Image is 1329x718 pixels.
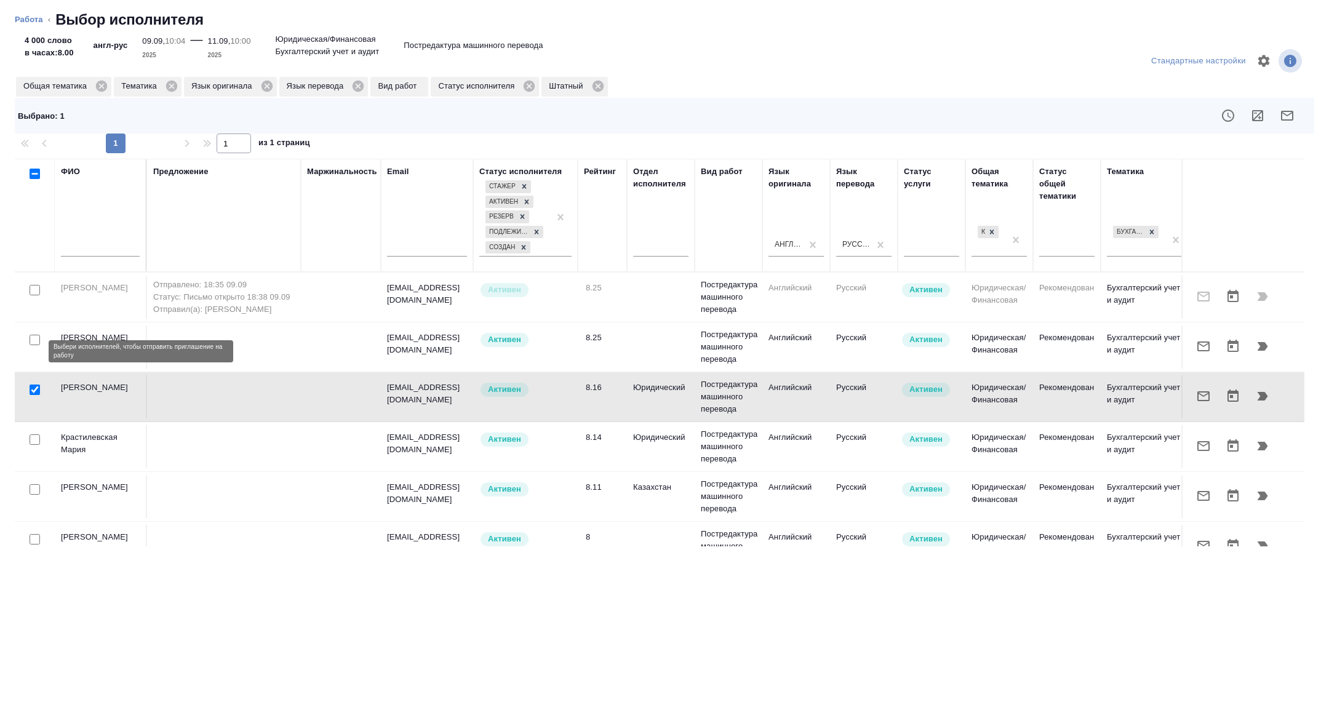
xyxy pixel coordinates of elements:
h2: Выбор исполнителя [55,10,204,30]
td: [PERSON_NAME] [55,375,147,418]
p: Вид работ [378,80,421,92]
td: Русский [830,425,898,468]
p: Активен [488,433,521,445]
td: Русский [830,475,898,518]
div: Юридическая/Финансовая [976,225,1000,240]
p: [EMAIL_ADDRESS][DOMAIN_NAME] [387,431,467,456]
td: Русский [830,525,898,568]
p: [EMAIL_ADDRESS][DOMAIN_NAME] [387,531,467,556]
td: Английский [762,425,830,468]
div: Стажер, Активен, Резерв, Подлежит внедрению, Создан [484,194,535,210]
td: Русский [830,375,898,418]
p: Постредактура машинного перевода [404,39,543,52]
p: Бухгалтерский учет и аудит [1107,381,1187,406]
p: Активен [909,533,943,545]
input: Выбери исполнителей, чтобы отправить приглашение на работу [30,285,40,295]
p: Статус исполнителя [438,80,519,92]
div: Активен [485,196,520,209]
p: Тематика [121,80,161,92]
button: Открыть календарь загрузки [1218,332,1248,361]
p: Юридическая/Финансовая [276,33,376,46]
p: Постредактура машинного перевода [701,378,756,415]
td: Английский [762,276,830,319]
div: Рядовой исполнитель: назначай с учетом рейтинга [479,431,572,448]
button: Открыть календарь загрузки [1218,431,1248,461]
td: Рекомендован [1033,525,1101,568]
div: 8 [586,531,621,543]
td: Юридическая/Финансовая [965,425,1033,468]
td: Юридическая/Финансовая [965,525,1033,568]
p: Активен [488,284,521,296]
div: 8.25 [586,332,621,344]
button: Открыть календарь загрузки [1218,282,1248,311]
p: 09.09, [142,36,165,46]
p: Бухгалтерский учет и аудит [1107,332,1187,356]
td: Казахстан [627,475,695,518]
div: Английский [775,239,803,250]
p: Постредактура машинного перевода [701,329,756,365]
td: Английский [762,325,830,369]
button: Отправить предложение о работе [1189,431,1218,461]
p: Язык оригинала [191,80,257,92]
input: Выбери исполнителей, чтобы отправить приглашение на работу [30,434,40,445]
div: Язык оригинала [184,77,277,97]
td: Русский [830,325,898,369]
nav: breadcrumb [15,10,1314,30]
input: Выбери исполнителей, чтобы отправить приглашение на работу [30,484,40,495]
td: Рекомендован [1033,375,1101,418]
div: Стажер, Активен, Резерв, Подлежит внедрению, Создан [484,240,532,255]
button: Рассчитать маржинальность заказа [1243,101,1272,130]
p: Активен [488,483,521,495]
button: Открыть календарь загрузки [1218,481,1248,511]
div: Юридическая/Финансовая [978,226,985,239]
div: Тематика [114,77,182,97]
button: Открыть календарь загрузки [1218,531,1248,560]
div: Статус общей тематики [1039,166,1095,202]
td: Рекомендован [1033,475,1101,518]
div: Язык перевода [279,77,369,97]
div: 8.14 [586,431,621,444]
div: Стажер [485,180,517,193]
div: Вид работ [701,166,743,178]
p: Активен [909,284,943,296]
div: Штатный [541,77,607,97]
div: 8.16 [586,381,621,394]
p: Язык перевода [287,80,348,92]
td: Английский [762,375,830,418]
div: Бухгалтерский учет и аудит [1113,226,1145,239]
button: Отправить предложение о работе [1272,101,1302,130]
div: Тематика [1107,166,1144,178]
p: Активен [909,483,943,495]
p: Отправил(а): [PERSON_NAME] [153,303,295,316]
p: Активен [909,383,943,396]
div: Рядовой исполнитель: назначай с учетом рейтинга [479,481,572,498]
div: ФИО [61,166,80,178]
div: Статус исполнителя [479,166,562,178]
p: Общая тематика [23,80,91,92]
div: Статус услуги [904,166,959,190]
p: 11.09, [208,36,231,46]
td: [PERSON_NAME] [55,325,147,369]
p: Бухгалтерский учет и аудит [1107,531,1187,556]
td: Английский [762,525,830,568]
div: Маржинальность [307,166,377,178]
td: Крастилевская Мария [55,425,147,468]
button: Продолжить [1248,531,1277,560]
div: Email [387,166,409,178]
button: Продолжить [1248,481,1277,511]
div: Русский [842,239,871,250]
div: Рядовой исполнитель: назначай с учетом рейтинга [479,381,572,398]
p: [EMAIL_ADDRESS][DOMAIN_NAME] [387,332,467,356]
div: Язык оригинала [768,166,824,190]
button: Отправить предложение о работе [1189,531,1218,560]
p: 10:00 [230,36,250,46]
p: Постредактура машинного перевода [701,478,756,515]
input: Выбери исполнителей, чтобы отправить приглашение на работу [30,534,40,544]
td: Юридическая/Финансовая [965,475,1033,518]
div: Создан [485,241,517,254]
p: Постредактура машинного перевода [701,279,756,316]
div: split button [1148,52,1249,71]
td: Юридический [627,425,695,468]
td: Юридическая/Финансовая [965,325,1033,369]
p: Бухгалтерский учет и аудит [1107,431,1187,456]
